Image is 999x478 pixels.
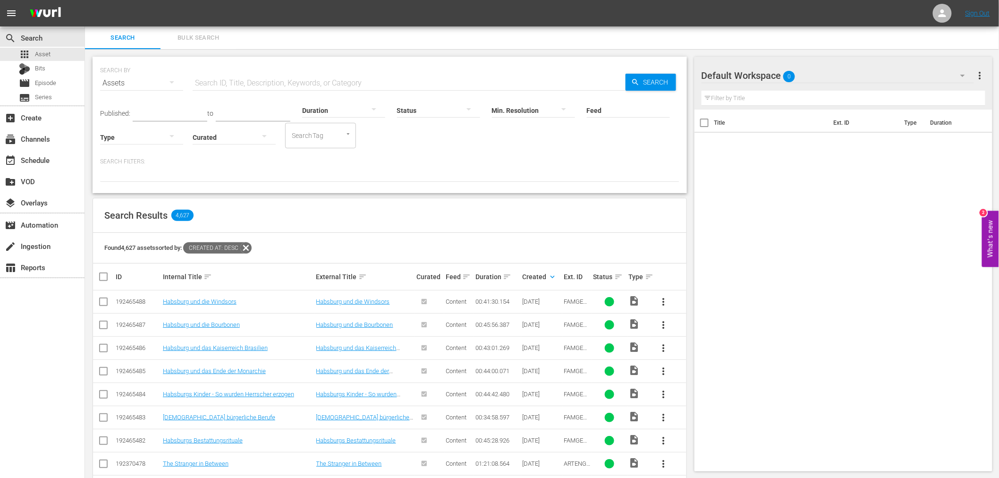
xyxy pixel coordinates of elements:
[629,295,640,307] span: Video
[924,110,981,136] th: Duration
[163,367,266,375] a: Habsburg und das Ende der Monarchie
[629,411,640,422] span: Video
[980,209,987,217] div: 2
[614,273,623,281] span: sort
[446,391,466,398] span: Content
[104,210,168,221] span: Search Results
[91,33,155,43] span: Search
[100,110,130,117] span: Published:
[564,391,590,405] span: FAMGER0098R
[629,457,640,469] span: Video
[629,271,650,282] div: Type
[5,241,16,252] span: Ingestion
[5,197,16,209] span: Overlays
[316,321,393,328] a: Habsburg und die Bourbonen
[116,367,160,375] div: 192465485
[35,64,45,73] span: Bits
[316,367,393,382] a: Habsburg und das Ende der Monarchie
[475,367,520,375] div: 00:44:00.071
[629,434,640,445] span: Video
[658,342,669,354] span: more_vert
[548,273,557,281] span: keyboard_arrow_down
[5,155,16,166] span: Schedule
[163,391,294,398] a: Habsburgs Kinder - So wurden Herrscher erzogen
[344,129,353,138] button: Open
[116,298,160,305] div: 192465488
[652,360,675,383] button: more_vert
[163,460,229,467] a: The Stranger in Between
[116,321,160,328] div: 192465487
[35,50,51,59] span: Asset
[171,210,194,221] span: 4,627
[19,49,30,60] span: Asset
[6,8,17,19] span: menu
[523,367,561,375] div: [DATE]
[652,314,675,336] button: more_vert
[116,460,160,467] div: 192370478
[475,460,520,467] div: 01:21:08.564
[446,298,466,305] span: Content
[5,262,16,273] span: Reports
[828,110,898,136] th: Ext. ID
[714,110,828,136] th: Title
[5,134,16,145] span: Channels
[475,344,520,351] div: 00:43:01.269
[652,406,675,429] button: more_vert
[446,437,466,444] span: Content
[446,344,466,351] span: Content
[203,273,212,281] span: sort
[358,273,367,281] span: sort
[100,70,183,96] div: Assets
[316,344,400,358] a: Habsburg und das Kaiserreich Brasilien
[19,77,30,89] span: Episode
[982,211,999,267] button: Open Feedback Widget
[640,74,676,91] span: Search
[163,298,237,305] a: Habsburg und die Windsors
[35,78,56,88] span: Episode
[629,318,640,330] span: Video
[523,437,561,444] div: [DATE]
[503,273,511,281] span: sort
[564,367,590,382] span: FAMGER0101R
[629,388,640,399] span: Video
[523,414,561,421] div: [DATE]
[564,344,590,358] span: FAMGER0097R
[898,110,924,136] th: Type
[652,383,675,406] button: more_vert
[446,271,472,282] div: Feed
[104,244,252,251] span: Found 4,627 assets sorted by:
[316,298,390,305] a: Habsburg und die Windsors
[446,367,466,375] span: Content
[100,158,679,166] p: Search Filters:
[658,319,669,331] span: more_vert
[475,298,520,305] div: 00:41:30.154
[564,273,590,281] div: Ext. ID
[5,112,16,124] span: Create
[446,321,466,328] span: Content
[523,344,561,351] div: [DATE]
[316,391,401,405] a: Habsburgs Kinder - So wurden Herrscher erzogen
[658,435,669,446] span: more_vert
[5,220,16,231] span: Automation
[658,366,669,377] span: more_vert
[163,344,268,351] a: Habsburg und das Kaiserreich Brasilien
[163,414,275,421] a: [DEMOGRAPHIC_DATA] bürgerliche Berufe
[446,414,466,421] span: Content
[163,321,240,328] a: Habsburg und die Bourbonen
[652,452,675,475] button: more_vert
[564,437,590,451] span: FAMGER0100R
[166,33,230,43] span: Bulk Search
[652,290,675,313] button: more_vert
[523,460,561,467] div: [DATE]
[462,273,471,281] span: sort
[116,344,160,351] div: 192465486
[658,458,669,469] span: more_vert
[23,2,68,25] img: ans4CAIJ8jUAAAAAAAAAAAAAAAAAAAAAAAAgQb4GAAAAAAAAAAAAAAAAAAAAAAAAJMjXAAAAAAAAAAAAAAAAAAAAAAAAgAT5G...
[316,437,396,444] a: Habsburgs Bestattungsrituale
[626,74,676,91] button: Search
[116,273,160,281] div: ID
[629,341,640,353] span: Video
[523,271,561,282] div: Created
[658,412,669,423] span: more_vert
[116,437,160,444] div: 192465482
